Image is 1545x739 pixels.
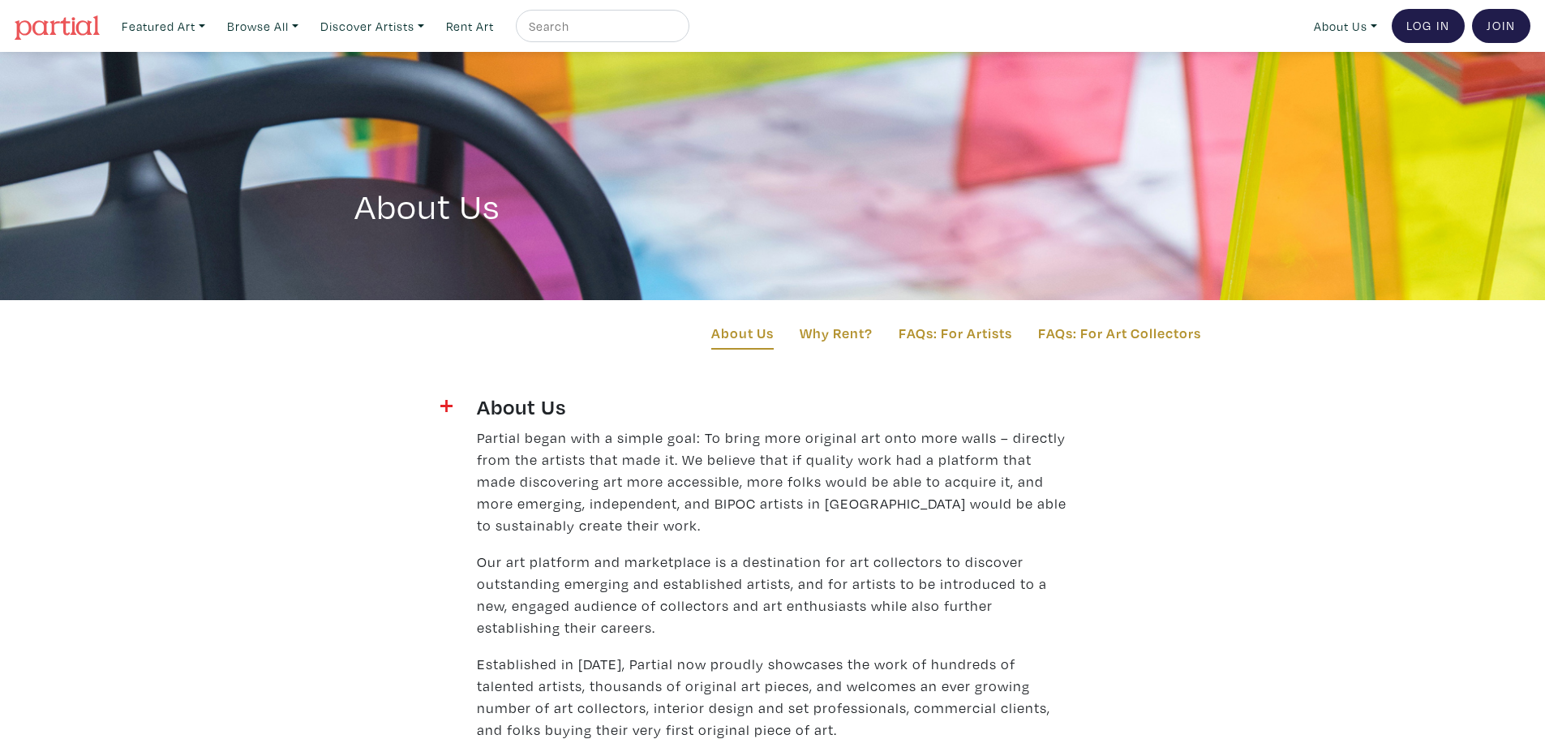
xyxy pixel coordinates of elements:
p: Partial began with a simple goal: To bring more original art onto more walls – directly from the ... [477,427,1069,536]
a: FAQs: For Art Collectors [1038,322,1201,344]
a: Log In [1392,9,1465,43]
a: Rent Art [439,10,501,43]
a: Why Rent? [800,322,873,344]
h4: About Us [477,393,1069,419]
a: Join [1472,9,1530,43]
a: Discover Artists [313,10,431,43]
a: Browse All [220,10,306,43]
a: Featured Art [114,10,212,43]
a: About Us [711,322,774,350]
p: Our art platform and marketplace is a destination for art collectors to discover outstanding emer... [477,551,1069,638]
h1: About Us [354,140,1191,227]
img: plus.svg [440,400,453,412]
a: FAQs: For Artists [899,322,1012,344]
a: About Us [1307,10,1384,43]
input: Search [527,16,674,37]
